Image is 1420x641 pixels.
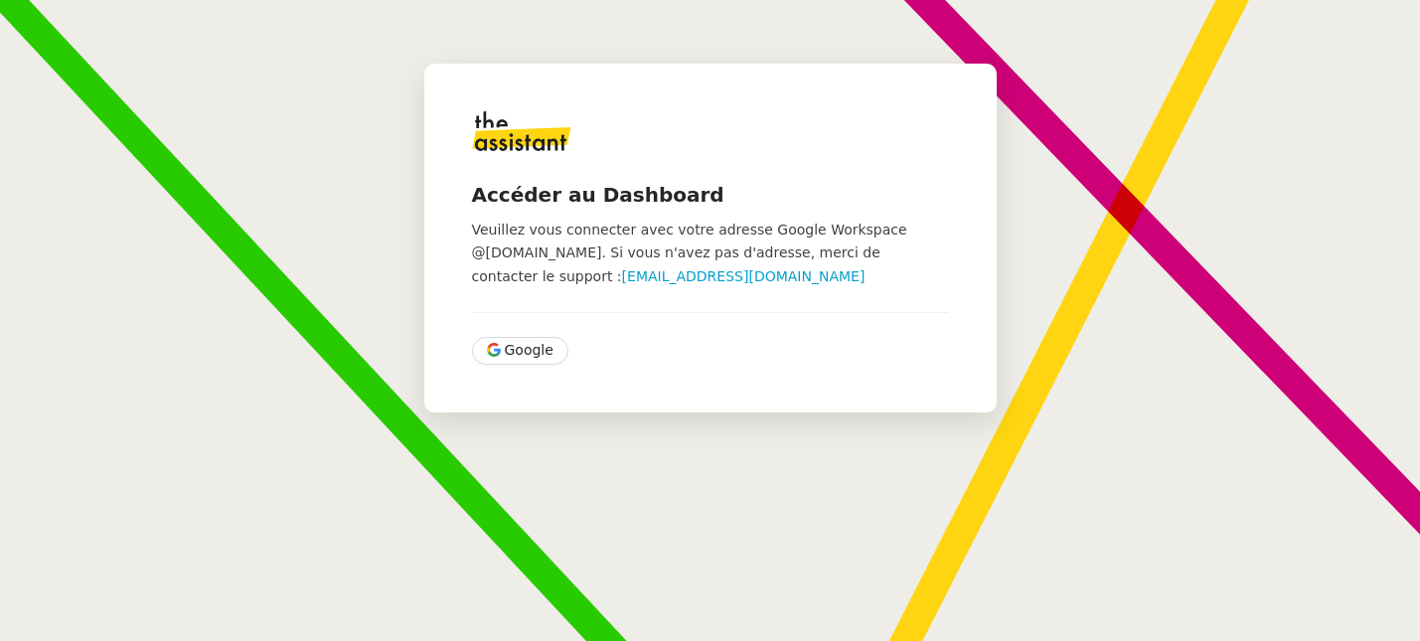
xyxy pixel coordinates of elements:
a: [EMAIL_ADDRESS][DOMAIN_NAME] [622,268,866,284]
span: Google [505,339,553,362]
span: Veuillez vous connecter avec votre adresse Google Workspace @[DOMAIN_NAME]. Si vous n'avez pas d'... [472,222,907,284]
button: Google [472,337,568,365]
h4: Accéder au Dashboard [472,181,949,209]
img: logo [472,111,571,151]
